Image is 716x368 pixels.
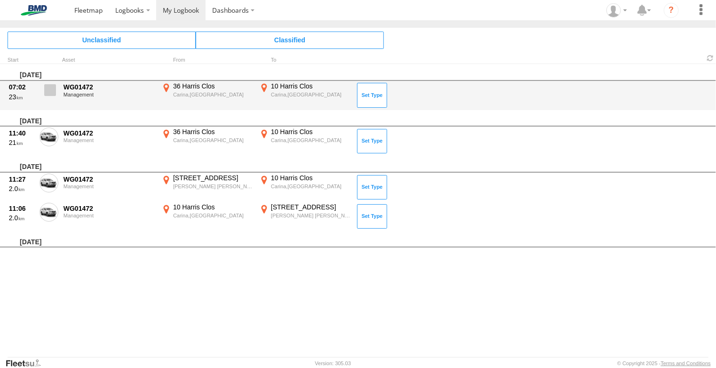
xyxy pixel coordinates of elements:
button: Click to Set [357,175,387,200]
div: Carina,[GEOGRAPHIC_DATA] [173,91,253,98]
div: 10 Harris Clos [271,82,350,90]
div: Management [64,137,155,143]
div: Andrew Brown [603,3,630,17]
label: Click to View Event Location [160,82,254,109]
div: 11:27 [9,175,34,184]
div: 2.0 [9,214,34,222]
label: Click to View Event Location [258,82,352,109]
span: Click to view Unclassified Trips [8,32,196,48]
div: 11:06 [9,204,34,213]
label: Click to View Event Location [258,203,352,230]
span: Click to view Classified Trips [196,32,384,48]
i: ? [664,3,679,18]
div: Management [64,184,155,189]
div: 36 Harris Clos [173,82,253,90]
div: Carina,[GEOGRAPHIC_DATA] [271,183,350,190]
div: WG01472 [64,83,155,91]
div: Carina,[GEOGRAPHIC_DATA] [173,212,253,219]
div: [STREET_ADDRESS] [271,203,350,211]
button: Click to Set [357,83,387,107]
label: Click to View Event Location [258,174,352,201]
div: © Copyright 2025 - [617,360,711,366]
div: 10 Harris Clos [173,203,253,211]
div: 36 Harris Clos [173,128,253,136]
a: Terms and Conditions [661,360,711,366]
div: [PERSON_NAME] [PERSON_NAME],[GEOGRAPHIC_DATA] [173,183,253,190]
div: To [258,58,352,63]
button: Click to Set [357,129,387,153]
div: 07:02 [9,83,34,91]
div: 2.0 [9,184,34,193]
div: 10 Harris Clos [271,174,350,182]
label: Click to View Event Location [160,174,254,201]
div: Carina,[GEOGRAPHIC_DATA] [271,91,350,98]
div: From [160,58,254,63]
div: WG01472 [64,204,155,213]
div: Asset [62,58,156,63]
button: Click to Set [357,204,387,229]
div: 11:40 [9,129,34,137]
label: Click to View Event Location [258,128,352,155]
div: WG01472 [64,175,155,184]
label: Click to View Event Location [160,128,254,155]
div: [STREET_ADDRESS] [173,174,253,182]
div: WG01472 [64,129,155,137]
div: Carina,[GEOGRAPHIC_DATA] [271,137,350,144]
div: Management [64,92,155,97]
div: Click to Sort [8,58,36,63]
div: Carina,[GEOGRAPHIC_DATA] [173,137,253,144]
span: Refresh [705,54,716,63]
label: Click to View Event Location [160,203,254,230]
div: 21 [9,138,34,147]
img: bmd-logo.svg [9,5,58,16]
div: Management [64,213,155,218]
div: Version: 305.03 [315,360,351,366]
div: 23 [9,93,34,101]
div: [PERSON_NAME] [PERSON_NAME],[GEOGRAPHIC_DATA] [271,212,350,219]
a: Visit our Website [5,359,48,368]
div: 10 Harris Clos [271,128,350,136]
